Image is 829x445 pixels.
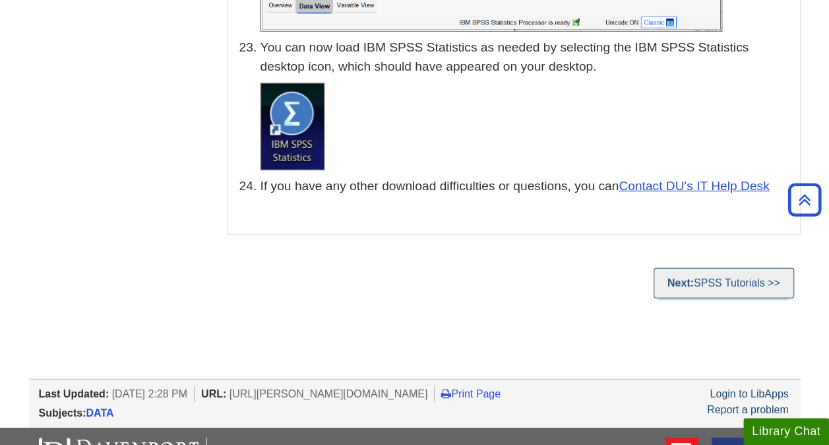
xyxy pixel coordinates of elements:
[201,388,226,399] span: URL:
[441,388,451,399] i: Print Page
[707,404,789,415] a: Report a problem
[654,268,794,298] a: Next:SPSS Tutorials >>
[39,407,86,419] span: Subjects:
[112,388,187,399] span: [DATE] 2:28 PM
[783,191,826,209] a: Back to Top
[86,407,114,419] a: DATA
[710,388,788,399] a: Login to LibApps
[261,83,324,170] img: SPSS desktop icon for PC.
[261,38,793,77] p: You can now load IBM SPSS Statistics as needed by selecting the IBM SPSS Statistics desktop icon,...
[261,177,793,196] li: If you have any other download difficulties or questions, you can
[441,388,501,399] a: Print Page
[619,179,769,193] a: Contact DU's IT Help Desk
[39,388,109,399] span: Last Updated:
[743,418,829,445] button: Library Chat
[667,277,694,289] strong: Next:
[230,388,428,399] span: [URL][PERSON_NAME][DOMAIN_NAME]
